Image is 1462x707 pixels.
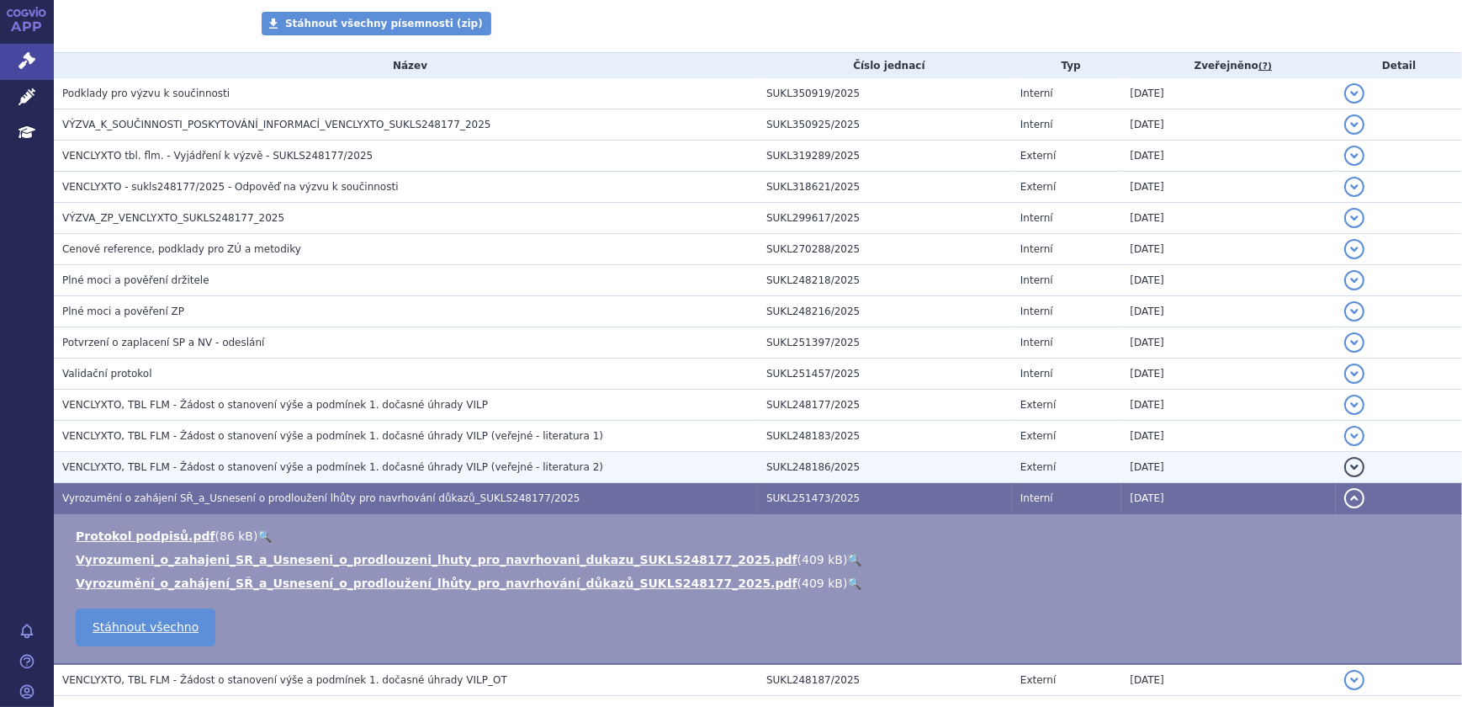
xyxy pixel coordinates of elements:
[257,529,272,543] a: 🔍
[1020,243,1053,255] span: Interní
[1344,208,1364,228] button: detail
[1344,83,1364,104] button: detail
[1121,390,1336,421] td: [DATE]
[758,141,1012,172] td: SUKL319289/2025
[54,53,758,78] th: Název
[1121,296,1336,327] td: [DATE]
[1121,141,1336,172] td: [DATE]
[1121,203,1336,234] td: [DATE]
[1344,395,1364,415] button: detail
[62,119,490,130] span: VÝZVA_K_SOUČINNOSTI_POSKYTOVÁNÍ_INFORMACÍ_VENCLYXTO_SUKLS248177_2025
[1344,670,1364,690] button: detail
[1020,119,1053,130] span: Interní
[1121,265,1336,296] td: [DATE]
[758,483,1012,514] td: SUKL251473/2025
[62,430,603,442] span: VENCLYXTO, TBL FLM - Žádost o stanovení výše a podmínek 1. dočasné úhrady VILP (veřejné - literat...
[62,212,284,224] span: VÝZVA_ZP_VENCLYXTO_SUKLS248177_2025
[1012,53,1121,78] th: Typ
[802,553,843,566] span: 409 kB
[1020,492,1053,504] span: Interní
[76,575,1445,592] li: ( )
[76,609,215,646] a: Stáhnout všechno
[76,577,797,590] a: Vyrozumění_o_zahájení_SŘ_a_Usnesení_o_prodloužení_lhůty_pro_navrhování_důkazů_SUKLS248177_2025.pdf
[1344,364,1364,384] button: detail
[1121,327,1336,359] td: [DATE]
[76,529,215,543] a: Protokol podpisů.pdf
[758,359,1012,390] td: SUKL251457/2025
[1020,306,1053,317] span: Interní
[1020,337,1053,348] span: Interní
[758,53,1012,78] th: Číslo jednací
[62,368,152,380] span: Validační protokol
[76,528,1445,545] li: ( )
[1336,53,1462,78] th: Detail
[758,421,1012,452] td: SUKL248183/2025
[1020,88,1053,99] span: Interní
[758,265,1012,296] td: SUKL248218/2025
[1258,61,1272,72] abbr: (?)
[848,577,862,590] a: 🔍
[1020,274,1053,286] span: Interní
[62,461,603,473] span: VENCLYXTO, TBL FLM - Žádost o stanovení výše a podmínek 1. dočasné úhrady VILP (veřejné - literat...
[1344,332,1364,353] button: detail
[62,243,301,255] span: Cenové reference, podklady pro ZÚ a metodiky
[1121,53,1336,78] th: Zveřejněno
[62,150,373,162] span: VENCLYXTO tbl. flm. - Vyjádření k výzvě - SUKLS248177/2025
[1121,483,1336,514] td: [DATE]
[62,274,209,286] span: Plné moci a pověření držitele
[62,399,488,411] span: VENCLYXTO, TBL FLM - Žádost o stanovení výše a podmínek 1. dočasné úhrady VILP
[1020,430,1056,442] span: Externí
[848,553,862,566] a: 🔍
[62,492,580,504] span: Vyrozumění o zahájení SŘ_a_Usnesení o prodloužení lhůty pro navrhování důkazů_SUKLS248177/2025
[1121,452,1336,483] td: [DATE]
[62,88,230,99] span: Podklady pro výzvu k součinnosti
[62,306,184,317] span: Plné moci a pověření ZP
[1344,426,1364,446] button: detail
[1121,109,1336,141] td: [DATE]
[1344,239,1364,259] button: detail
[1121,664,1336,696] td: [DATE]
[1121,172,1336,203] td: [DATE]
[758,664,1012,696] td: SUKL248187/2025
[1344,146,1364,166] button: detail
[1121,78,1336,109] td: [DATE]
[1020,674,1056,686] span: Externí
[1344,270,1364,290] button: detail
[1121,234,1336,265] td: [DATE]
[1344,177,1364,197] button: detail
[1020,368,1053,380] span: Interní
[758,452,1012,483] td: SUKL248186/2025
[1020,212,1053,224] span: Interní
[1020,181,1056,193] span: Externí
[62,674,507,686] span: VENCLYXTO, TBL FLM - Žádost o stanovení výše a podmínek 1. dočasné úhrady VILP_OT
[76,553,797,566] a: Vyrozumeni_o_zahajeni_SR_a_Usneseni_o_prodlouzeni_lhuty_pro_navrhovani_dukazu_SUKLS248177_2025.pdf
[1344,114,1364,135] button: detail
[262,12,491,35] a: Stáhnout všechny písemnosti (zip)
[1020,399,1056,411] span: Externí
[220,529,253,543] span: 86 kB
[1121,421,1336,452] td: [DATE]
[758,172,1012,203] td: SUKL318621/2025
[758,203,1012,234] td: SUKL299617/2025
[1020,150,1056,162] span: Externí
[758,234,1012,265] td: SUKL270288/2025
[758,78,1012,109] td: SUKL350919/2025
[1121,359,1336,390] td: [DATE]
[758,327,1012,359] td: SUKL251397/2025
[1344,457,1364,477] button: detail
[1020,461,1056,473] span: Externí
[62,181,399,193] span: VENCLYXTO - sukls248177/2025 - Odpověď na výzvu k součinnosti
[285,18,483,29] span: Stáhnout všechny písemnosti (zip)
[758,296,1012,327] td: SUKL248216/2025
[1344,488,1364,508] button: detail
[62,337,264,348] span: Potvrzení o zaplacení SP a NV - odeslání
[1344,301,1364,322] button: detail
[758,109,1012,141] td: SUKL350925/2025
[758,390,1012,421] td: SUKL248177/2025
[76,551,1445,568] li: ( )
[802,577,843,590] span: 409 kB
